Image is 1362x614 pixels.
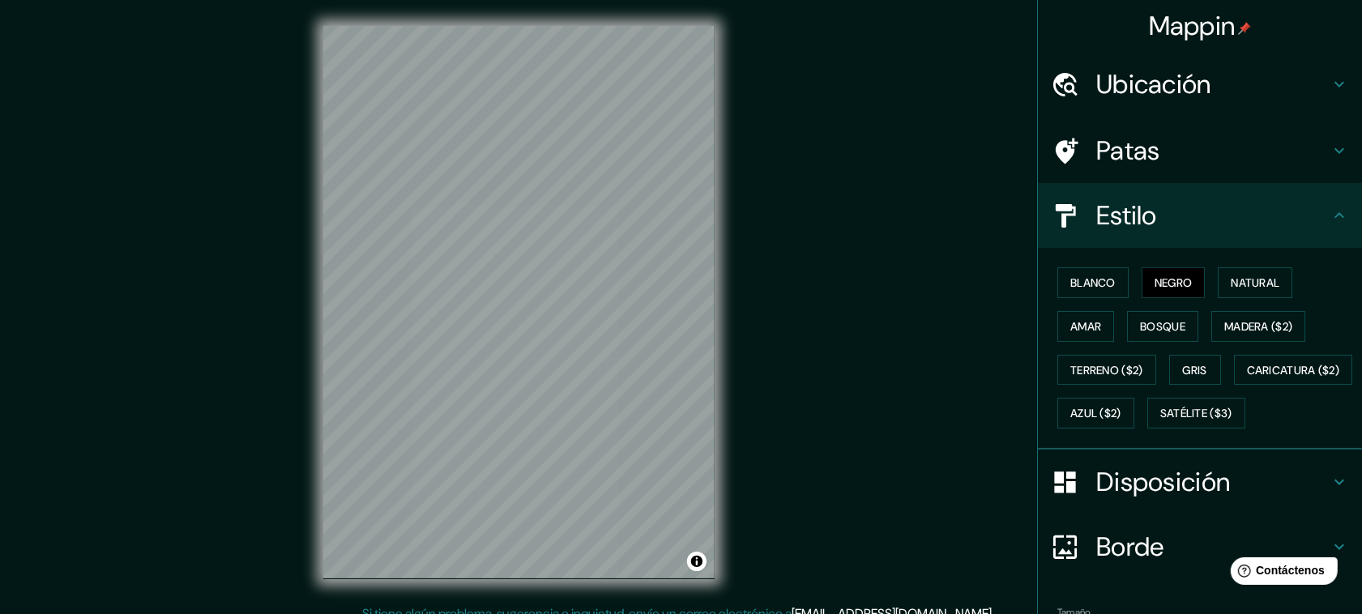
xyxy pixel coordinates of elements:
[1169,355,1221,386] button: Gris
[1096,67,1211,101] font: Ubicación
[1070,363,1143,377] font: Terreno ($2)
[1155,275,1193,290] font: Negro
[1070,275,1116,290] font: Blanco
[1142,267,1206,298] button: Negro
[323,26,715,579] canvas: Mapa
[1096,530,1164,564] font: Borde
[1183,363,1207,377] font: Gris
[1070,319,1101,334] font: Amar
[1057,355,1156,386] button: Terreno ($2)
[1038,52,1362,117] div: Ubicación
[1096,198,1157,232] font: Estilo
[687,552,707,571] button: Activar o desactivar atribución
[1038,450,1362,514] div: Disposición
[1234,355,1353,386] button: Caricatura ($2)
[1057,267,1129,298] button: Blanco
[1231,275,1279,290] font: Natural
[1211,311,1305,342] button: Madera ($2)
[1127,311,1198,342] button: Bosque
[1038,514,1362,579] div: Borde
[1247,363,1340,377] font: Caricatura ($2)
[1160,407,1232,421] font: Satélite ($3)
[1147,398,1245,429] button: Satélite ($3)
[1070,407,1121,421] font: Azul ($2)
[1238,22,1251,35] img: pin-icon.png
[1140,319,1185,334] font: Bosque
[1218,551,1344,596] iframe: Lanzador de widgets de ayuda
[1096,465,1230,499] font: Disposición
[1096,134,1160,168] font: Patas
[1057,311,1114,342] button: Amar
[1057,398,1134,429] button: Azul ($2)
[1218,267,1292,298] button: Natural
[1038,183,1362,248] div: Estilo
[1224,319,1292,334] font: Madera ($2)
[1038,118,1362,183] div: Patas
[1149,9,1236,43] font: Mappin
